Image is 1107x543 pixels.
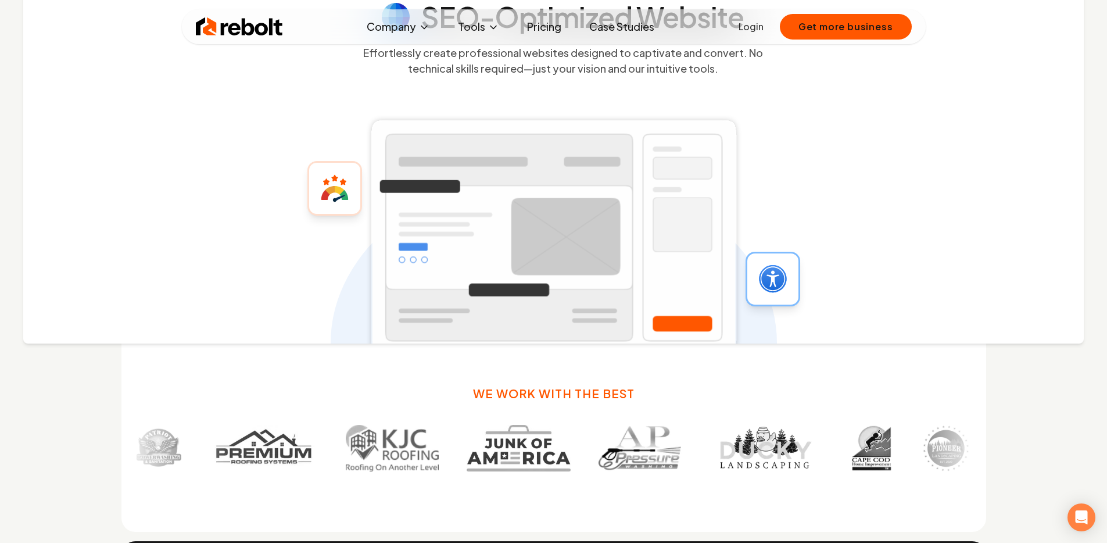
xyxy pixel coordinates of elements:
[922,425,969,471] img: Customer 8
[345,425,438,471] img: Customer 3
[708,425,819,471] img: Customer 6
[598,425,680,471] img: Customer 5
[421,3,744,31] h4: SEO-Optimized Website
[518,15,571,38] a: Pricing
[465,425,570,471] img: Customer 4
[357,15,439,38] button: Company
[780,14,912,40] button: Get more business
[449,15,508,38] button: Tools
[473,385,635,402] h3: We work with the best
[209,425,317,471] img: Customer 2
[1067,503,1095,531] div: Open Intercom Messenger
[196,15,283,38] img: Rebolt Logo
[739,20,764,34] a: Login
[848,425,894,471] img: Customer 7
[134,425,181,471] img: Customer 1
[580,15,664,38] a: Case Studies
